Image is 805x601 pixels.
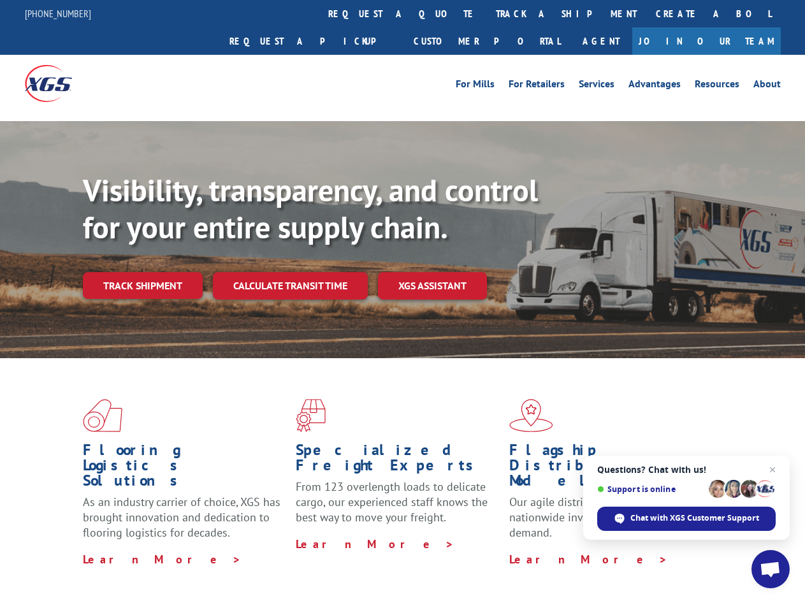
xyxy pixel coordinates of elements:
b: Visibility, transparency, and control for your entire supply chain. [83,170,538,247]
img: xgs-icon-total-supply-chain-intelligence-red [83,399,122,432]
h1: Specialized Freight Experts [296,442,499,479]
span: Questions? Chat with us! [597,465,776,475]
a: Advantages [628,79,681,93]
p: From 123 overlength loads to delicate cargo, our experienced staff knows the best way to move you... [296,479,499,536]
img: xgs-icon-focused-on-flooring-red [296,399,326,432]
a: Customer Portal [404,27,570,55]
span: Support is online [597,484,704,494]
h1: Flooring Logistics Solutions [83,442,286,495]
a: Learn More > [296,537,454,551]
a: Learn More > [509,552,668,567]
a: Calculate transit time [213,272,368,300]
img: xgs-icon-flagship-distribution-model-red [509,399,553,432]
a: Services [579,79,614,93]
a: For Retailers [509,79,565,93]
span: Our agile distribution network gives you nationwide inventory management on demand. [509,495,709,540]
span: Chat with XGS Customer Support [597,507,776,531]
a: Request a pickup [220,27,404,55]
a: Join Our Team [632,27,781,55]
a: About [753,79,781,93]
a: [PHONE_NUMBER] [25,7,91,20]
span: As an industry carrier of choice, XGS has brought innovation and dedication to flooring logistics... [83,495,280,540]
a: Learn More > [83,552,242,567]
a: Open chat [751,550,790,588]
h1: Flagship Distribution Model [509,442,713,495]
a: For Mills [456,79,495,93]
a: XGS ASSISTANT [378,272,487,300]
a: Agent [570,27,632,55]
a: Track shipment [83,272,203,299]
span: Chat with XGS Customer Support [630,512,759,524]
a: Resources [695,79,739,93]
